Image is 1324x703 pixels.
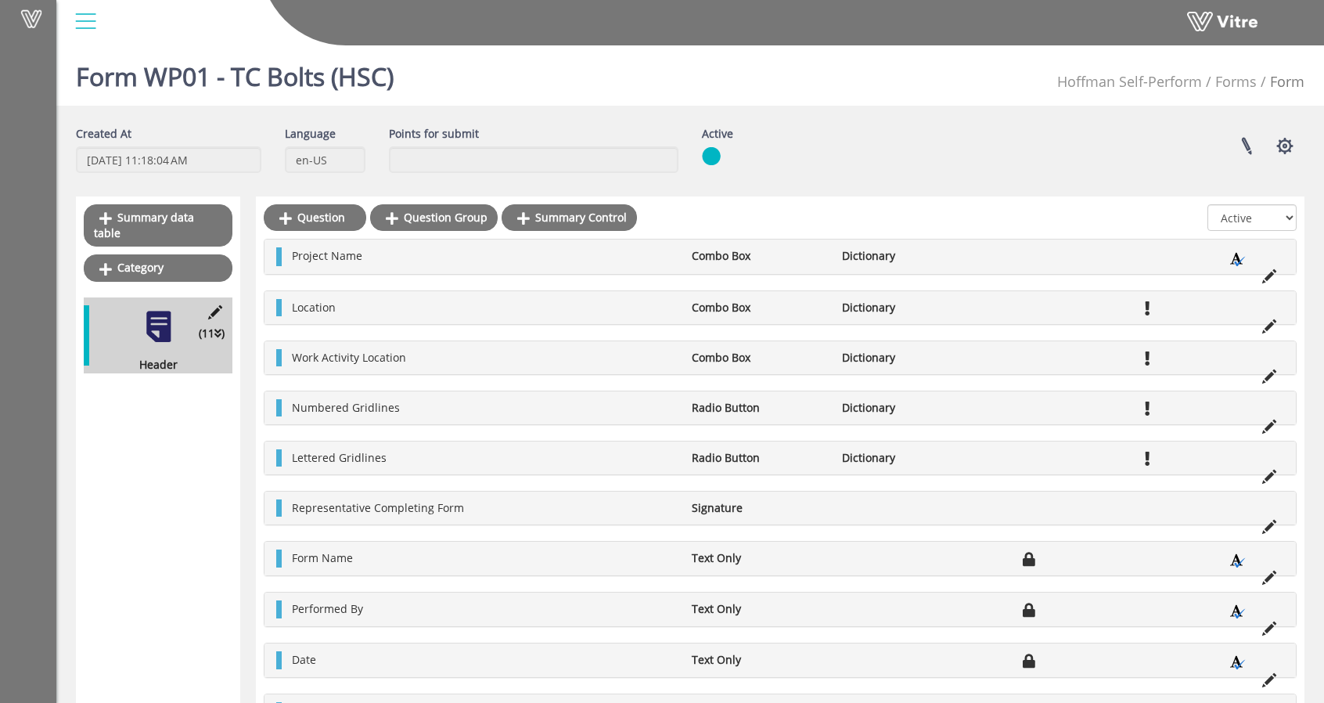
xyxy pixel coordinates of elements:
[834,449,984,467] li: Dictionary
[84,356,221,373] div: Header
[684,449,834,467] li: Radio Button
[502,204,637,231] a: Summary Control
[292,652,316,667] span: Date
[684,399,834,416] li: Radio Button
[292,500,464,515] span: Representative Completing Form
[84,254,232,281] a: Category
[684,349,834,366] li: Combo Box
[684,651,834,669] li: Text Only
[684,499,834,517] li: Signature
[834,299,984,316] li: Dictionary
[76,39,394,106] h1: Form WP01 - TC Bolts (HSC)
[684,247,834,265] li: Combo Box
[264,204,366,231] a: Question
[1057,72,1202,91] span: 210
[702,125,733,142] label: Active
[370,204,498,231] a: Question Group
[834,247,984,265] li: Dictionary
[292,400,400,415] span: Numbered Gridlines
[389,125,479,142] label: Points for submit
[84,204,232,247] a: Summary data table
[292,550,353,565] span: Form Name
[76,125,131,142] label: Created At
[199,325,225,342] span: (11 )
[684,550,834,567] li: Text Only
[702,146,721,166] img: yes
[292,248,362,263] span: Project Name
[1215,72,1257,91] a: Forms
[1257,70,1304,92] li: Form
[834,349,984,366] li: Dictionary
[292,300,336,315] span: Location
[285,125,336,142] label: Language
[292,350,406,365] span: Work Activity Location
[292,450,387,465] span: Lettered Gridlines
[834,399,984,416] li: Dictionary
[684,299,834,316] li: Combo Box
[684,600,834,618] li: Text Only
[292,601,363,616] span: Performed By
